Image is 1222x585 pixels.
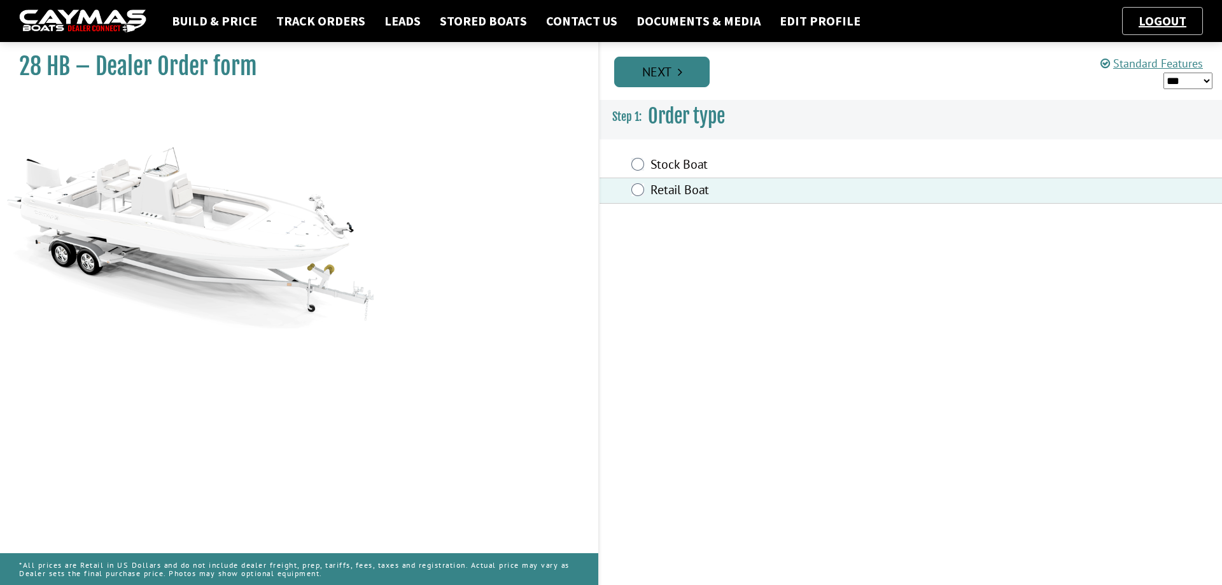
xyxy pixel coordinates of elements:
a: Documents & Media [630,13,767,29]
h1: 28 HB – Dealer Order form [19,52,566,81]
label: Retail Boat [650,182,994,201]
label: Stock Boat [650,157,994,175]
a: Build & Price [165,13,263,29]
a: Standard Features [1100,56,1203,71]
a: Logout [1132,13,1193,29]
a: Next [614,57,710,87]
a: Stored Boats [433,13,533,29]
h3: Order type [600,93,1222,140]
a: Contact Us [540,13,624,29]
a: Leads [378,13,427,29]
a: Edit Profile [773,13,867,29]
img: caymas-dealer-connect-2ed40d3bc7270c1d8d7ffb4b79bf05adc795679939227970def78ec6f6c03838.gif [19,10,146,33]
ul: Pagination [611,55,1222,87]
p: *All prices are Retail in US Dollars and do not include dealer freight, prep, tariffs, fees, taxe... [19,554,579,584]
a: Track Orders [270,13,372,29]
